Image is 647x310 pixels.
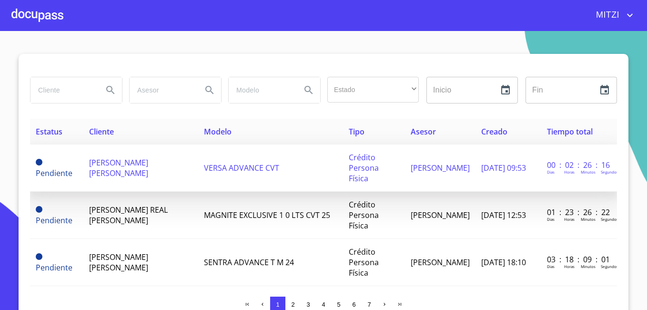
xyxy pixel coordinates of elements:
[89,252,148,273] span: [PERSON_NAME] [PERSON_NAME]
[481,210,526,220] span: [DATE] 12:53
[481,163,526,173] span: [DATE] 09:53
[36,159,42,165] span: Pendiente
[36,206,42,213] span: Pendiente
[291,301,294,308] span: 2
[411,210,470,220] span: [PERSON_NAME]
[547,169,555,175] p: Dias
[89,205,168,226] span: [PERSON_NAME] REAL [PERSON_NAME]
[564,264,575,269] p: Horas
[36,126,62,137] span: Estatus
[36,262,72,273] span: Pendiente
[349,152,379,184] span: Crédito Persona Física
[547,264,555,269] p: Dias
[89,157,148,178] span: [PERSON_NAME] [PERSON_NAME]
[204,163,279,173] span: VERSA ADVANCE CVT
[601,217,618,222] p: Segundos
[547,126,593,137] span: Tiempo total
[581,264,596,269] p: Minutos
[349,126,364,137] span: Tipo
[601,264,618,269] p: Segundos
[204,126,232,137] span: Modelo
[564,217,575,222] p: Horas
[601,169,618,175] p: Segundos
[367,301,371,308] span: 7
[337,301,340,308] span: 5
[581,217,596,222] p: Minutos
[89,126,114,137] span: Cliente
[36,215,72,226] span: Pendiente
[99,79,122,102] button: Search
[411,126,436,137] span: Asesor
[547,160,611,170] p: 00 : 02 : 26 : 16
[198,79,221,102] button: Search
[589,8,624,23] span: MITZI
[276,301,279,308] span: 1
[306,301,310,308] span: 3
[36,253,42,260] span: Pendiente
[564,169,575,175] p: Horas
[411,163,470,173] span: [PERSON_NAME]
[322,301,325,308] span: 4
[229,77,293,103] input: search
[349,247,379,278] span: Crédito Persona Física
[297,79,320,102] button: Search
[547,207,611,217] p: 01 : 23 : 26 : 22
[411,257,470,268] span: [PERSON_NAME]
[204,210,330,220] span: MAGNITE EXCLUSIVE 1 0 LTS CVT 25
[130,77,194,103] input: search
[36,168,72,178] span: Pendiente
[547,254,611,265] p: 03 : 18 : 09 : 01
[589,8,636,23] button: account of current user
[30,77,95,103] input: search
[327,77,419,103] div: ​
[204,257,294,268] span: SENTRA ADVANCE T M 24
[547,217,555,222] p: Dias
[481,257,526,268] span: [DATE] 18:10
[349,199,379,231] span: Crédito Persona Física
[581,169,596,175] p: Minutos
[481,126,507,137] span: Creado
[352,301,355,308] span: 6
